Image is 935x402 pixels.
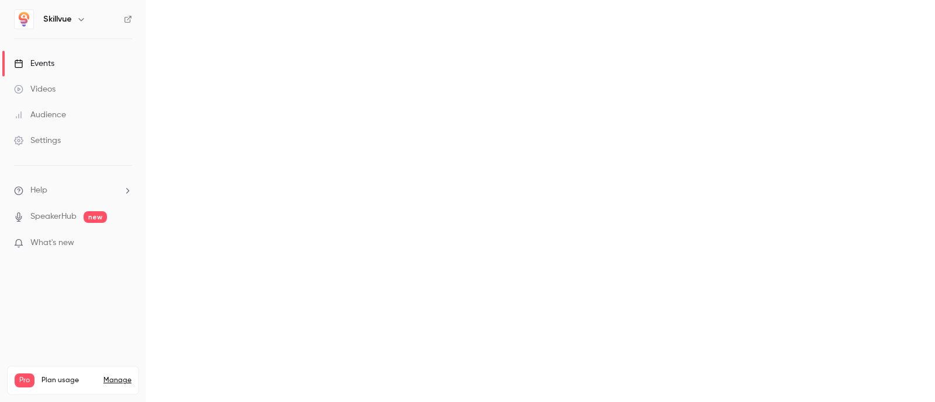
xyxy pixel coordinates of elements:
a: SpeakerHub [30,211,77,223]
span: new [84,211,107,223]
img: tab_keywords_by_traffic_grey.svg [117,68,127,77]
span: Help [30,184,47,197]
img: tab_domain_overview_orange.svg [49,68,58,77]
div: Dominio [61,69,89,76]
h6: Skillvue [43,13,72,25]
a: Manage [103,376,131,385]
li: help-dropdown-opener [14,184,132,197]
div: Videos [14,83,56,95]
img: Skillvue [15,10,33,29]
span: What's new [30,237,74,249]
div: Audience [14,109,66,121]
img: website_grey.svg [19,30,28,40]
div: Events [14,58,54,69]
div: v 4.0.25 [33,19,57,28]
div: Settings [14,135,61,146]
div: [PERSON_NAME]: [DOMAIN_NAME] [30,30,167,40]
span: Plan usage [41,376,96,385]
div: Keyword (traffico) [130,69,194,76]
img: logo_orange.svg [19,19,28,28]
span: Pro [15,373,34,387]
